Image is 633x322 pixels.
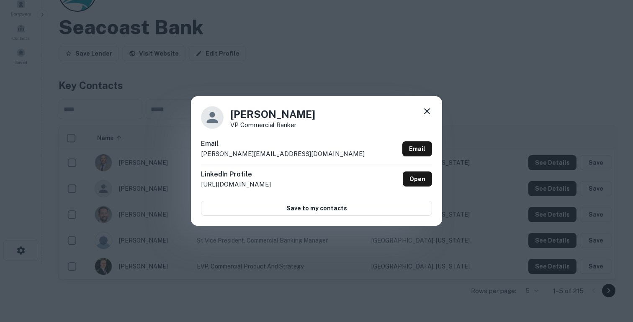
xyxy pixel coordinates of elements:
h6: LinkedIn Profile [201,169,271,179]
h4: [PERSON_NAME] [230,107,315,122]
h6: Email [201,139,365,149]
button: Save to my contacts [201,201,432,216]
iframe: Chat Widget [591,255,633,295]
p: [URL][DOMAIN_NAME] [201,179,271,189]
a: Email [402,141,432,156]
a: Open [403,171,432,187]
p: VP Commercial Banker [230,122,315,128]
p: [PERSON_NAME][EMAIL_ADDRESS][DOMAIN_NAME] [201,149,365,159]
